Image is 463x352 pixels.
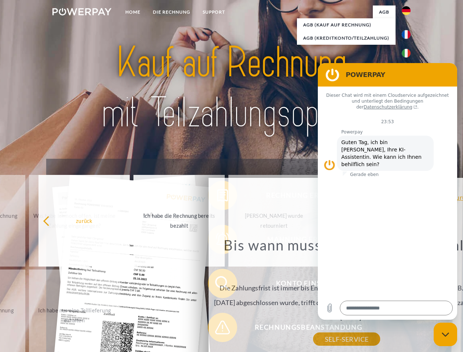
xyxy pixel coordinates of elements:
[43,216,125,225] div: zurück
[196,5,231,19] a: SUPPORT
[147,5,196,19] a: DIE RECHNUNG
[313,333,380,346] a: SELF-SERVICE
[33,305,116,325] div: Ich habe nur eine Teillieferung erhalten
[402,49,411,58] img: it
[70,35,393,140] img: title-powerpay_de.svg
[297,32,396,45] a: AGB (Kreditkonto/Teilzahlung)
[434,323,457,346] iframe: Schaltfläche zum Öffnen des Messaging-Fensters; Konversation läuft
[318,63,457,320] iframe: Messaging-Fenster
[297,18,396,32] a: AGB (Kauf auf Rechnung)
[119,5,147,19] a: Home
[402,30,411,39] img: fr
[402,6,411,15] img: de
[29,175,120,267] a: Was habe ich noch offen, ist meine Zahlung eingegangen?
[52,8,111,15] img: logo-powerpay-white.svg
[373,5,396,19] a: agb
[138,211,220,231] div: Ich habe die Rechnung bereits bezahlt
